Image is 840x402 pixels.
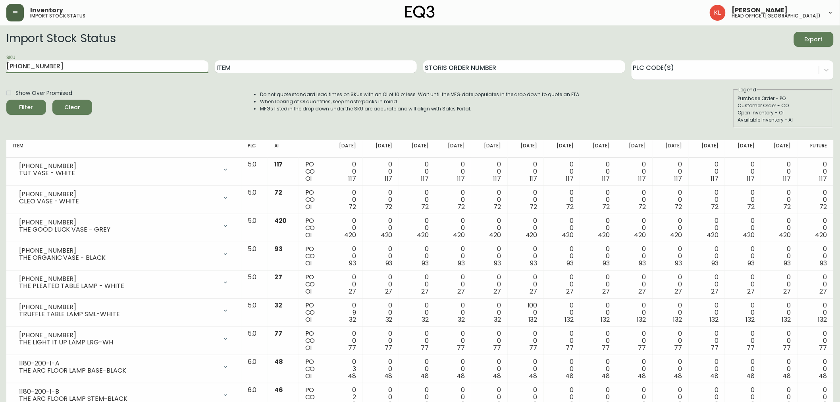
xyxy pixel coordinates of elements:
[580,140,616,158] th: [DATE]
[804,245,827,267] div: 0 0
[441,330,465,352] div: 0 0
[241,299,268,327] td: 5.0
[369,161,393,182] div: 0 0
[349,315,356,324] span: 32
[731,274,755,295] div: 0 0
[566,174,574,183] span: 117
[441,217,465,239] div: 0 0
[767,330,791,352] div: 0 0
[566,259,574,268] span: 93
[381,230,393,240] span: 420
[19,226,218,233] div: THE GOOD LUCK VASE - GREY
[305,245,320,267] div: PO CO
[305,315,312,324] span: OI
[731,330,755,352] div: 0 0
[695,245,719,267] div: 0 0
[586,302,610,323] div: 0 0
[550,302,574,323] div: 0 0
[305,217,320,239] div: PO CO
[602,287,610,296] span: 27
[673,315,682,324] span: 132
[731,161,755,182] div: 0 0
[274,216,287,225] span: 420
[731,189,755,211] div: 0 0
[659,161,682,182] div: 0 0
[385,315,393,324] span: 32
[528,315,538,324] span: 132
[52,100,92,115] button: Clear
[659,245,682,267] div: 0 0
[725,140,761,158] th: [DATE]
[274,188,282,197] span: 72
[241,158,268,186] td: 5.0
[19,303,218,311] div: [PHONE_NUMBER]
[659,274,682,295] div: 0 0
[530,202,538,211] span: 72
[659,302,682,323] div: 0 0
[19,254,218,261] div: THE ORGANIC VASE - BLACK
[550,217,574,239] div: 0 0
[489,230,501,240] span: 420
[274,357,283,366] span: 48
[738,109,828,116] div: Open Inventory - OI
[305,174,312,183] span: OI
[794,32,834,47] button: Export
[363,140,399,158] th: [DATE]
[441,302,465,323] div: 0 0
[241,271,268,299] td: 5.0
[422,315,429,324] span: 32
[804,330,827,352] div: 0 0
[369,330,393,352] div: 0 0
[695,302,719,323] div: 0 0
[478,245,501,267] div: 0 0
[566,343,574,352] span: 77
[405,358,429,380] div: 0 0
[800,35,827,44] span: Export
[819,174,827,183] span: 117
[369,217,393,239] div: 0 0
[616,140,652,158] th: [DATE]
[782,315,791,324] span: 132
[441,189,465,211] div: 0 0
[622,274,646,295] div: 0 0
[731,217,755,239] div: 0 0
[333,161,356,182] div: 0 0
[19,170,218,177] div: TUT VASE - WHITE
[260,91,581,98] li: Do not quote standard lead times on SKUs with an OI of 10 or less. Wait until the MFG date popula...
[674,174,682,183] span: 117
[784,202,791,211] span: 72
[639,202,646,211] span: 72
[421,343,429,352] span: 77
[6,100,46,115] button: Filter
[326,140,362,158] th: [DATE]
[602,343,610,352] span: 77
[674,343,682,352] span: 77
[369,245,393,267] div: 0 0
[349,259,356,268] span: 93
[478,274,501,295] div: 0 0
[59,102,86,112] span: Clear
[305,302,320,323] div: PO CO
[369,358,393,380] div: 0 0
[695,217,719,239] div: 0 0
[19,367,218,374] div: THE ARC FLOOR LAMP BASE-BLACK
[333,302,356,323] div: 0 9
[746,315,755,324] span: 132
[241,355,268,383] td: 6.0
[550,245,574,267] div: 0 0
[622,302,646,323] div: 0 0
[405,189,429,211] div: 0 0
[748,287,755,296] span: 27
[19,332,218,339] div: [PHONE_NUMBER]
[241,242,268,271] td: 5.0
[731,302,755,323] div: 0 0
[514,189,538,211] div: 0 0
[586,189,610,211] div: 0 0
[13,161,235,178] div: [PHONE_NUMBER]TUT VASE - WHITE
[441,161,465,182] div: 0 0
[19,219,218,226] div: [PHONE_NUMBER]
[30,7,63,14] span: Inventory
[544,140,580,158] th: [DATE]
[530,287,538,296] span: 27
[784,259,791,268] span: 93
